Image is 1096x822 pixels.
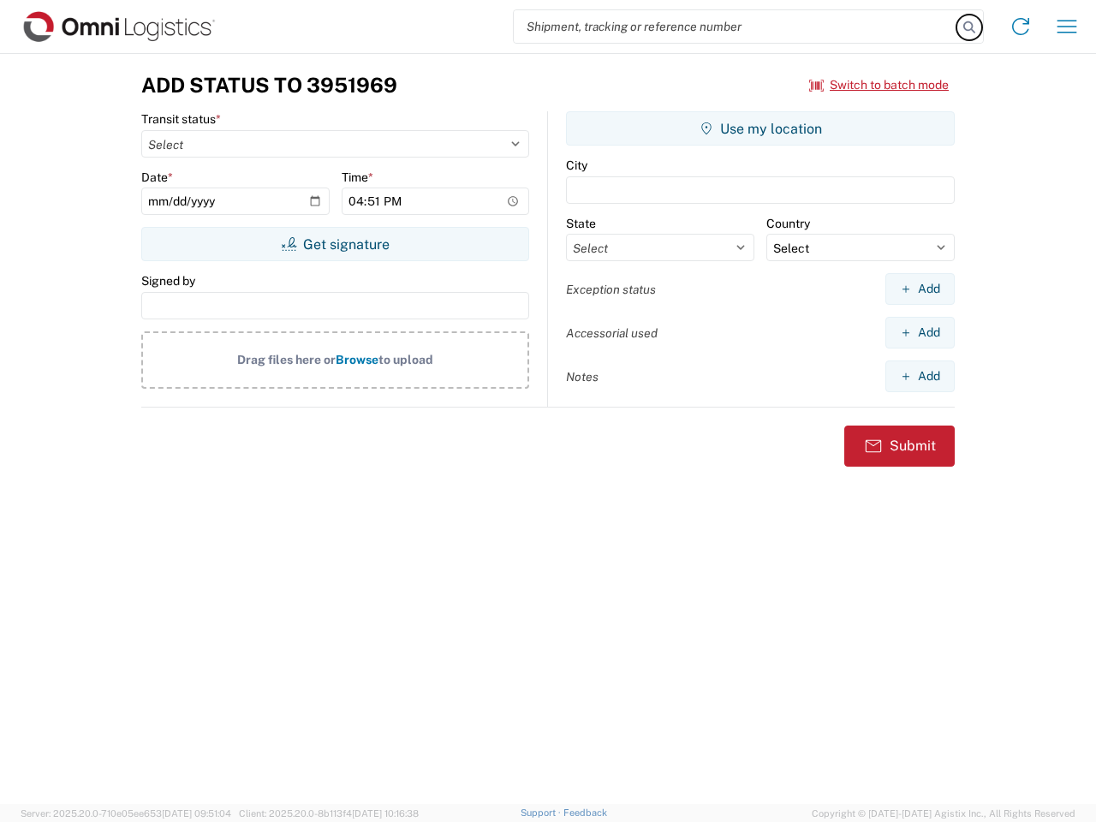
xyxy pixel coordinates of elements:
[141,111,221,127] label: Transit status
[812,806,1075,821] span: Copyright © [DATE]-[DATE] Agistix Inc., All Rights Reserved
[566,325,658,341] label: Accessorial used
[885,317,955,348] button: Add
[239,808,419,819] span: Client: 2025.20.0-8b113f4
[336,353,378,366] span: Browse
[21,808,231,819] span: Server: 2025.20.0-710e05ee653
[885,360,955,392] button: Add
[844,426,955,467] button: Submit
[342,170,373,185] label: Time
[563,807,607,818] a: Feedback
[521,807,563,818] a: Support
[566,282,656,297] label: Exception status
[352,808,419,819] span: [DATE] 10:16:38
[566,216,596,231] label: State
[141,227,529,261] button: Get signature
[378,353,433,366] span: to upload
[141,170,173,185] label: Date
[566,111,955,146] button: Use my location
[514,10,957,43] input: Shipment, tracking or reference number
[885,273,955,305] button: Add
[162,808,231,819] span: [DATE] 09:51:04
[141,273,195,289] label: Signed by
[237,353,336,366] span: Drag files here or
[141,73,397,98] h3: Add Status to 3951969
[766,216,810,231] label: Country
[566,158,587,173] label: City
[566,369,599,384] label: Notes
[809,71,949,99] button: Switch to batch mode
